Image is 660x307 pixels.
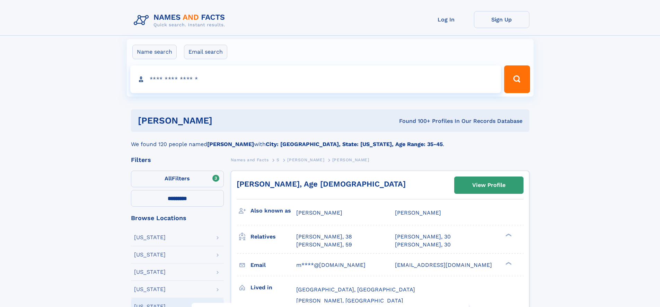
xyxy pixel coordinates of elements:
[474,11,529,28] a: Sign Up
[287,157,324,162] span: [PERSON_NAME]
[504,233,512,237] div: ❯
[165,175,172,182] span: All
[306,117,522,125] div: Found 100+ Profiles In Our Records Database
[472,177,505,193] div: View Profile
[231,155,269,164] a: Names and Facts
[131,11,231,30] img: Logo Names and Facts
[332,157,369,162] span: [PERSON_NAME]
[237,180,406,188] a: [PERSON_NAME], Age [DEMOGRAPHIC_DATA]
[276,155,280,164] a: S
[266,141,443,147] b: City: [GEOGRAPHIC_DATA], State: [US_STATE], Age Range: 35-45
[296,297,403,304] span: [PERSON_NAME], [GEOGRAPHIC_DATA]
[419,11,474,28] a: Log In
[131,171,224,187] label: Filters
[131,215,224,221] div: Browse Locations
[207,141,254,147] b: [PERSON_NAME]
[134,252,166,258] div: [US_STATE]
[296,241,352,249] a: [PERSON_NAME], 59
[276,157,280,162] span: S
[250,282,296,294] h3: Lived in
[250,231,296,243] h3: Relatives
[134,269,166,275] div: [US_STATE]
[455,177,523,193] a: View Profile
[395,262,492,268] span: [EMAIL_ADDRESS][DOMAIN_NAME]
[131,157,224,163] div: Filters
[250,205,296,217] h3: Also known as
[296,209,342,216] span: [PERSON_NAME]
[131,132,529,148] div: We found 120 people named with .
[395,241,451,249] a: [PERSON_NAME], 30
[296,286,415,293] span: [GEOGRAPHIC_DATA], [GEOGRAPHIC_DATA]
[504,65,530,93] button: Search Button
[250,259,296,271] h3: Email
[395,233,451,241] a: [PERSON_NAME], 30
[134,235,166,240] div: [US_STATE]
[287,155,324,164] a: [PERSON_NAME]
[138,116,306,125] h1: [PERSON_NAME]
[130,65,501,93] input: search input
[504,261,512,265] div: ❯
[296,233,352,241] a: [PERSON_NAME], 38
[132,45,177,59] label: Name search
[395,209,441,216] span: [PERSON_NAME]
[134,287,166,292] div: [US_STATE]
[184,45,227,59] label: Email search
